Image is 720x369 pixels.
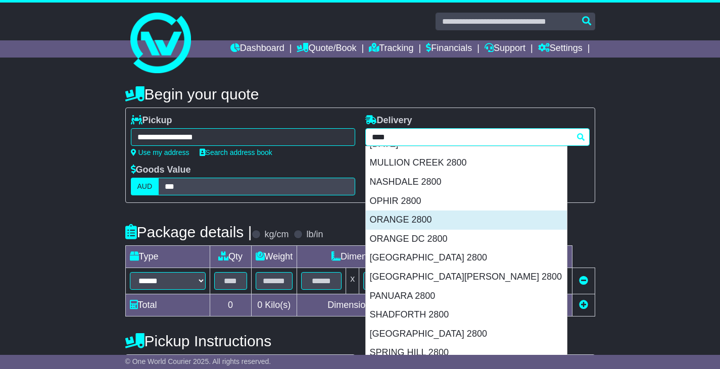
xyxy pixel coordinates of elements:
[366,192,567,211] div: OPHIR 2800
[306,229,323,240] label: lb/in
[251,294,297,317] td: Kilo(s)
[366,173,567,192] div: NASHDALE 2800
[230,40,284,58] a: Dashboard
[297,246,470,268] td: Dimensions (L x W x H)
[125,246,210,268] td: Type
[210,246,251,268] td: Qty
[257,300,262,310] span: 0
[297,40,356,58] a: Quote/Book
[366,230,567,249] div: ORANGE DC 2800
[125,224,252,240] h4: Package details |
[369,40,413,58] a: Tracking
[125,294,210,317] td: Total
[538,40,583,58] a: Settings
[426,40,472,58] a: Financials
[125,333,355,349] h4: Pickup Instructions
[366,268,567,287] div: [GEOGRAPHIC_DATA][PERSON_NAME] 2800
[346,268,359,294] td: x
[365,115,412,126] label: Delivery
[366,210,567,230] div: ORANGE 2800
[365,128,590,146] typeahead: Please provide city
[200,148,272,156] a: Search address book
[264,229,289,240] label: kg/cm
[131,148,189,156] a: Use my address
[251,246,297,268] td: Weight
[579,300,588,310] a: Add new item
[366,153,567,173] div: MULLION CREEK 2800
[297,294,470,317] td: Dimensions in Centimetre(s)
[366,325,567,344] div: [GEOGRAPHIC_DATA] 2800
[125,357,271,365] span: © One World Courier 2025. All rights reserved.
[125,86,595,102] h4: Begin your quote
[366,305,567,325] div: SHADFORTH 2800
[485,40,525,58] a: Support
[210,294,251,317] td: 0
[131,115,172,126] label: Pickup
[366,248,567,268] div: [GEOGRAPHIC_DATA] 2800
[366,287,567,306] div: PANUARA 2800
[579,276,588,286] a: Remove this item
[131,178,159,195] label: AUD
[366,343,567,362] div: SPRING HILL 2800
[131,165,191,176] label: Goods Value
